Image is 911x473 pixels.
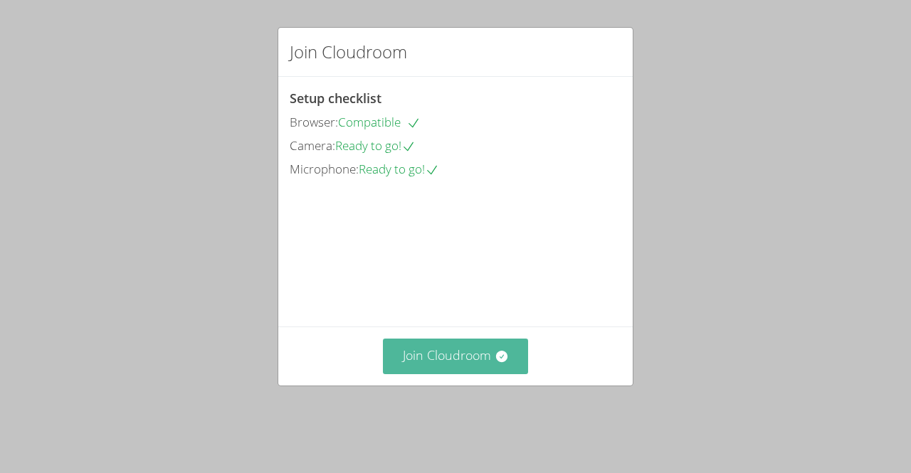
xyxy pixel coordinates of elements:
span: Ready to go! [335,137,416,154]
span: Camera: [290,137,335,154]
span: Setup checklist [290,90,381,107]
h2: Join Cloudroom [290,39,407,65]
span: Compatible [338,114,421,130]
span: Microphone: [290,161,359,177]
button: Join Cloudroom [383,339,529,373]
span: Browser: [290,114,338,130]
span: Ready to go! [359,161,439,177]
